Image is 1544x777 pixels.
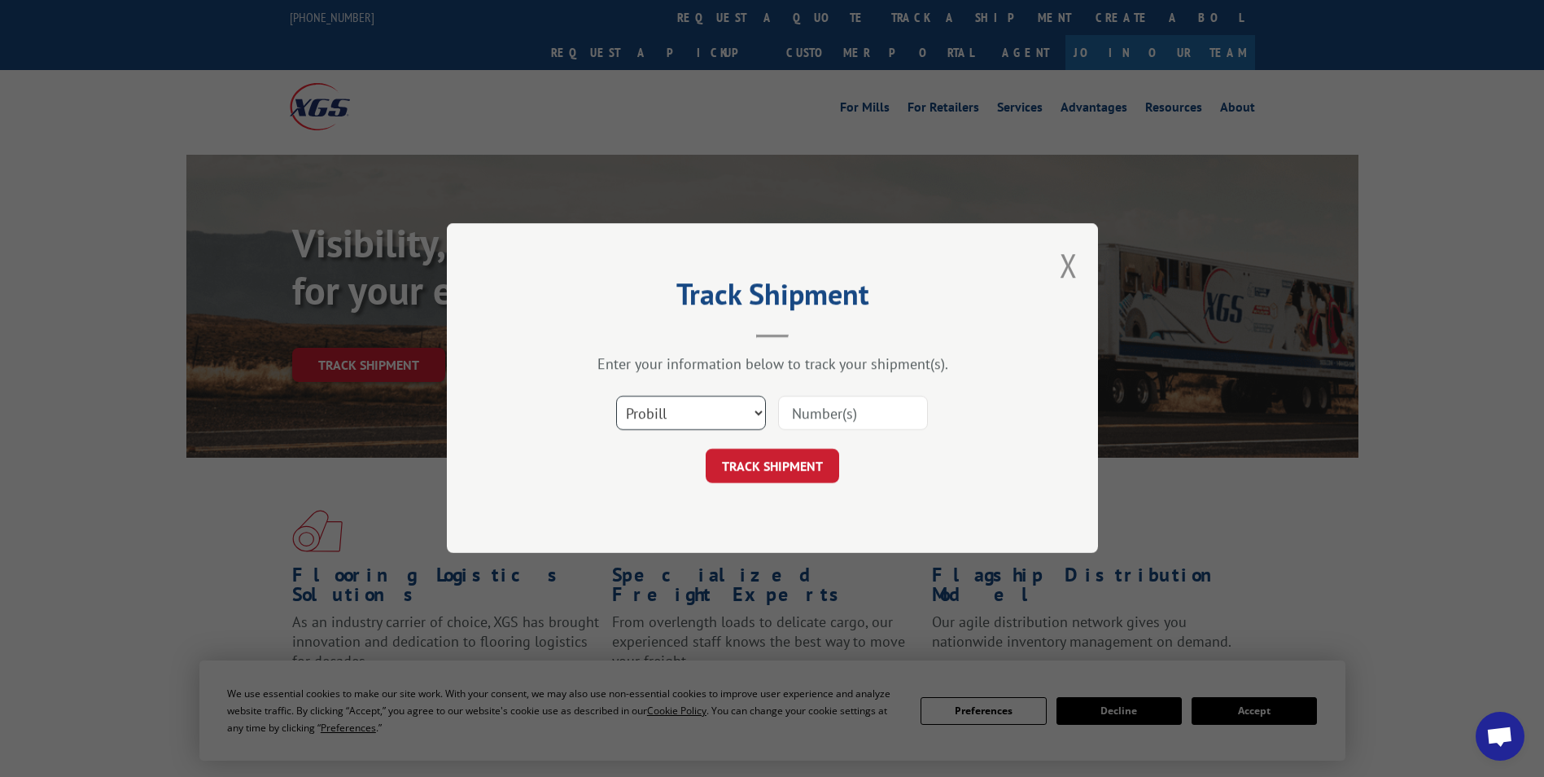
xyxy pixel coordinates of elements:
h2: Track Shipment [528,283,1017,314]
div: Enter your information below to track your shipment(s). [528,355,1017,374]
input: Number(s) [778,397,928,431]
button: TRACK SHIPMENT [706,450,839,484]
div: Open chat [1476,712,1524,761]
button: Close modal [1060,244,1078,287]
